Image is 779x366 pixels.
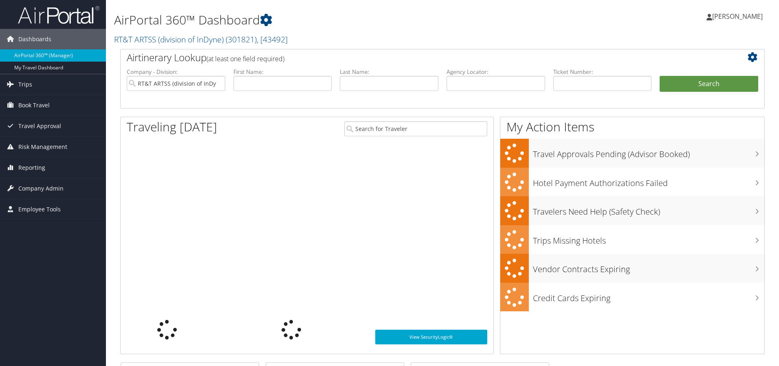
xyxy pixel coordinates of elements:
a: View SecurityLogic® [375,330,487,344]
span: Book Travel [18,95,50,115]
label: Agency Locator: [447,68,545,76]
h2: Airtinerary Lookup [127,51,704,64]
h1: My Action Items [500,118,764,135]
span: Employee Tools [18,199,61,220]
h3: Credit Cards Expiring [533,288,764,304]
span: Risk Management [18,137,67,157]
a: Travelers Need Help (Safety Check) [500,196,764,225]
h3: Travel Approvals Pending (Advisor Booked) [533,144,764,160]
a: Vendor Contracts Expiring [500,254,764,283]
span: Travel Approval [18,116,61,136]
h1: Traveling [DATE] [127,118,217,135]
span: [PERSON_NAME] [712,12,763,21]
label: Company - Division: [127,68,225,76]
span: , [ 43492 ] [257,34,288,45]
a: Travel Approvals Pending (Advisor Booked) [500,139,764,168]
input: Search for Traveler [344,121,487,136]
h3: Hotel Payment Authorizations Failed [533,173,764,189]
a: Credit Cards Expiring [500,283,764,312]
a: Trips Missing Hotels [500,225,764,254]
span: Dashboards [18,29,51,49]
a: [PERSON_NAME] [706,4,771,29]
label: Ticket Number: [553,68,652,76]
label: Last Name: [340,68,438,76]
span: ( 301821 ) [226,34,257,45]
button: Search [660,76,758,92]
span: Company Admin [18,178,64,199]
span: Reporting [18,157,45,178]
h3: Vendor Contracts Expiring [533,260,764,275]
img: airportal-logo.png [18,5,99,24]
h1: AirPortal 360™ Dashboard [114,11,552,29]
h3: Travelers Need Help (Safety Check) [533,202,764,217]
a: Hotel Payment Authorizations Failed [500,168,764,197]
label: First Name: [233,68,332,76]
span: Trips [18,74,32,95]
h3: Trips Missing Hotels [533,231,764,246]
span: (at least one field required) [207,54,284,63]
a: RT&T ARTSS (division of InDyne) [114,34,288,45]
